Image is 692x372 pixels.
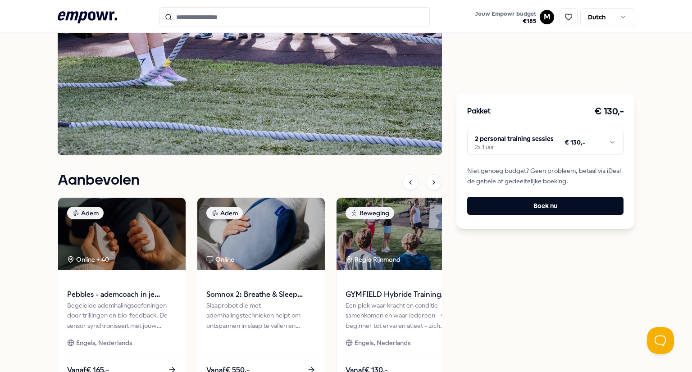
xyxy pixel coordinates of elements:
div: Adem [206,207,243,219]
button: Boek nu [467,197,624,215]
div: Online [206,254,234,264]
div: Een plek waar kracht en conditie samenkomen en waar iedereen – van beginner tot ervaren atleet – ... [346,300,455,331]
h1: Aanbevolen [58,169,140,192]
span: Jouw Empowr budget [475,10,536,18]
span: Somnox 2: Breathe & Sleep Robot [206,289,316,300]
img: package image [197,198,325,270]
h3: Pakket [467,106,491,118]
div: Slaaprobot die met ademhalingstechnieken helpt om ontspannen in slaap te vallen en verfrist wakke... [206,300,316,331]
a: Jouw Empowr budget€185 [472,8,540,27]
span: Engels, Nederlands [76,338,132,348]
div: Regio Rijnmond [346,254,402,264]
span: Pebbles - ademcoach in je handen [67,289,177,300]
span: Niet genoeg budget? Geen probleem, betaal via iDeal de gehele of gedeeltelijke boeking. [467,166,624,186]
div: Beweging [346,207,394,219]
h3: € 130,- [594,104,624,119]
span: Engels, Nederlands [355,338,410,348]
div: Online + 40 [67,254,109,264]
div: Adem [67,207,104,219]
button: M [540,10,554,24]
img: package image [337,198,464,270]
div: Begeleide ademhalingsoefeningen door trillingen en bio-feedback. De sensor synchroniseert met jou... [67,300,177,331]
img: package image [58,198,186,270]
span: GYMFIELD Hybride Training Club [346,289,455,300]
input: Search for products, categories or subcategories [159,7,430,27]
span: € 185 [475,18,536,25]
iframe: Help Scout Beacon - Open [647,327,674,354]
button: Jouw Empowr budget€185 [473,9,538,27]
